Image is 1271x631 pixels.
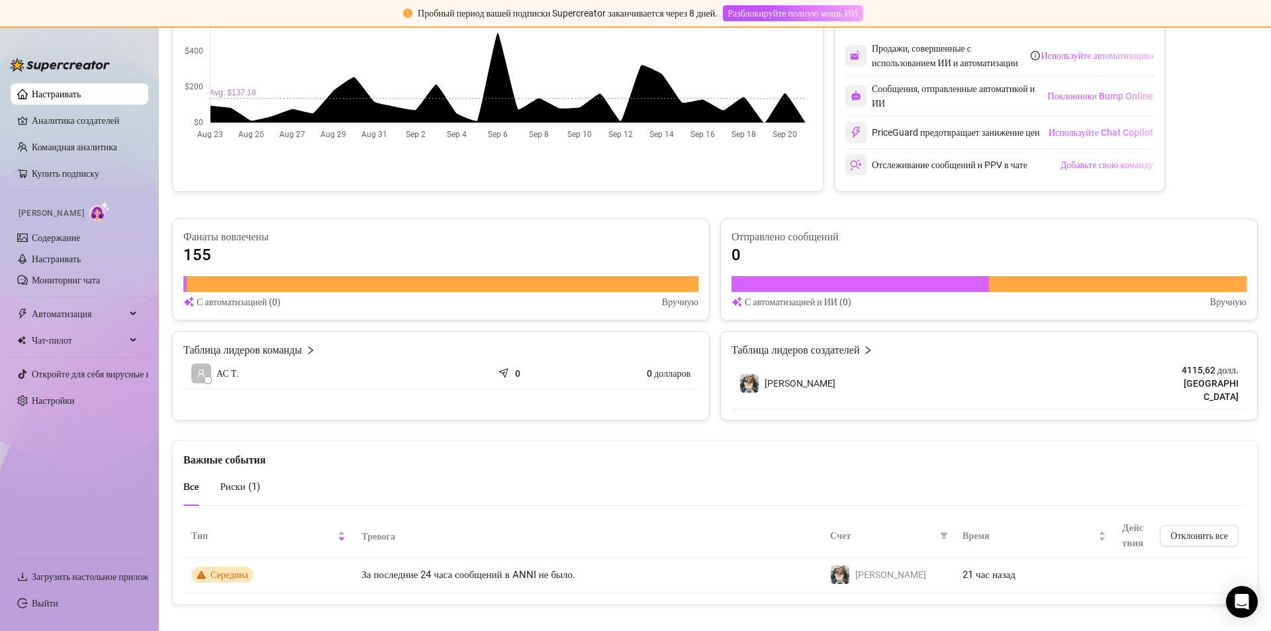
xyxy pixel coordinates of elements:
font: Фанаты вовлечены [183,230,269,243]
font: С автоматизацией [197,297,267,307]
img: АННИ [740,374,759,393]
span: фильтр [937,526,951,546]
font: 21 час назад [963,569,1015,581]
font: Середина [211,569,248,580]
font: 0 долларов [647,368,690,379]
button: Отклонить все [1160,525,1239,546]
font: Отправлено сообщений [731,230,839,243]
a: Аналитика создателей [32,110,138,131]
font: АС Т. [216,368,239,379]
font: Добавьте свою команду [1060,160,1153,170]
a: Настраивать [32,254,81,264]
a: Откройте для себя вирусные видео [32,369,169,379]
th: Тип [183,515,353,558]
div: Открытый Интерком Мессенджер [1226,586,1258,618]
span: восклицательный круг [403,9,412,18]
span: предупреждение [197,570,206,579]
font: 155 [183,246,211,264]
font: 1 [252,481,257,493]
img: Болтовня ИИ [89,202,110,221]
font: 0 [515,368,520,379]
font: Риски ( [220,481,252,493]
img: svg%3e [851,91,861,101]
th: Время [955,515,1114,558]
a: Командная аналитика [32,142,117,152]
span: молния [17,309,28,319]
font: Счет [830,530,851,541]
a: Купить подписку [32,163,138,184]
font: ) [257,481,260,493]
font: С автоматизацией и ИИ [745,297,837,307]
font: Тип [191,530,208,541]
span: пользователь [197,369,206,378]
font: (0) [269,297,281,307]
button: Используйте автоматизацию [1040,45,1154,66]
span: инфо-круг [1031,51,1040,60]
font: Отслеживание сообщений и PPV в чате [872,160,1027,170]
button: Используйте Chat Copilot [1048,122,1154,143]
font: Сообщения, отправленные автоматикой и ИИ [872,83,1035,109]
font: За последние 24 часа сообщений в ANNI не было. [361,569,575,581]
font: Разблокируйте полную мощь ИИ [728,8,858,19]
font: [PERSON_NAME] [855,569,926,580]
font: Загрузить настольное приложение [32,571,167,582]
font: Таблица лидеров создателей [731,344,859,356]
font: Автоматизация [32,309,91,319]
button: Поклонники Bump Online [1047,85,1154,107]
font: Вручную [1210,297,1247,307]
a: Разблокируйте полную мощь ИИ [723,8,863,19]
img: svg%3e [183,295,194,309]
font: Используйте автоматизацию [1041,50,1153,61]
font: Используйте Chat Copilot [1049,127,1153,138]
span: верно [306,342,315,358]
img: svg%3e [850,50,862,62]
button: Добавьте свою команду [1060,154,1154,175]
img: svg%3e [850,126,862,138]
img: Чат-пилот [17,336,26,345]
font: 0 [731,246,741,264]
font: Отклонить все [1170,530,1228,541]
font: Все [183,481,199,493]
a: Настраивать [32,89,81,99]
font: 4115,62 долл. [GEOGRAPHIC_DATA] [1182,365,1239,402]
img: svg%3e [850,159,862,171]
font: Время [963,530,989,541]
font: Таблица лидеров команды [183,344,302,356]
font: Поклонники Bump Online [1047,91,1153,101]
font: PriceGuard предотвращает занижение цен [872,127,1040,138]
span: скачать [17,571,28,582]
a: Настройки [32,395,75,406]
a: Мониторинг чата [32,275,100,285]
a: Выйти [32,598,58,608]
font: [PERSON_NAME] [765,378,835,389]
img: svg%3e [731,295,742,309]
font: Вручную [662,297,698,307]
font: (0) [839,297,851,307]
font: [PERSON_NAME] [19,209,84,218]
font: Продажи, совершенные с использованием ИИ и автоматизации [872,43,1018,68]
font: Чат-пилот [32,335,72,346]
font: Тревога [361,531,395,542]
img: logo-BBDzfeDw.svg [11,58,110,72]
a: Содержание [32,232,80,243]
font: Важные события [183,454,265,466]
span: верно [863,342,872,358]
img: АННИ [831,565,849,584]
span: фильтр [940,532,948,540]
font: Пробный период вашей подписки Supercreator заканчивается через 8 дней. [418,8,718,19]
button: Разблокируйте полную мощь ИИ [723,5,863,21]
span: отправлять [498,365,512,378]
font: Действия [1122,522,1143,550]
